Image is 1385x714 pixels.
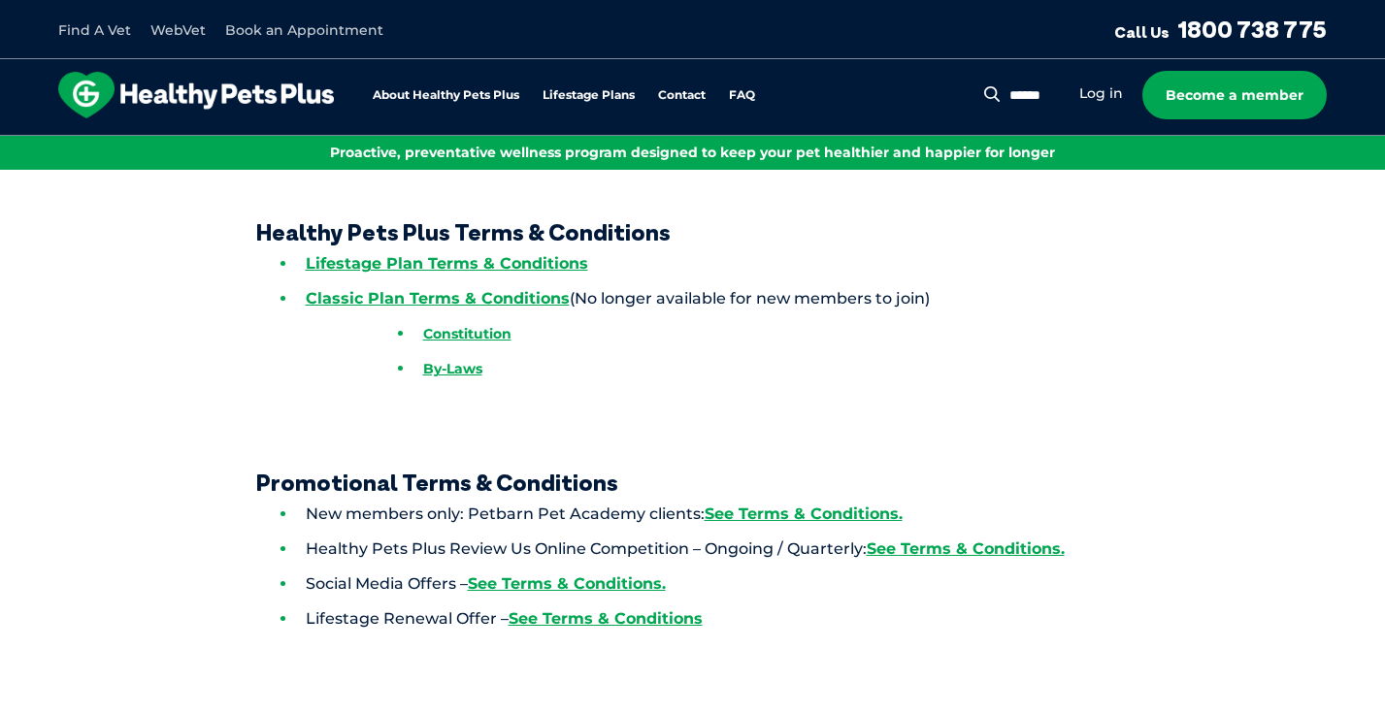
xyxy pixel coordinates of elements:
[58,72,334,118] img: hpp-logo
[280,532,1198,567] li: Healthy Pets Plus Review Us Online Competition – Ongoing / Quarterly:
[729,89,755,102] a: FAQ
[1114,22,1170,42] span: Call Us
[423,360,482,377] a: By-Laws
[188,218,1198,246] h1: Healthy Pets Plus Terms & Conditions
[658,89,706,102] a: Contact
[980,84,1005,104] button: Search
[867,539,1065,558] a: See Terms & Conditions.
[373,89,519,102] a: About Healthy Pets Plus
[468,574,666,593] a: See Terms & Conditions.
[543,89,635,102] a: Lifestage Plans
[705,504,903,523] a: See Terms & Conditions.
[225,21,383,39] a: Book an Appointment
[1079,84,1123,103] a: Log in
[58,21,131,39] a: Find A Vet
[306,289,570,308] a: Classic Plan Terms & Conditions
[306,254,588,273] a: Lifestage Plan Terms & Conditions
[280,281,1198,386] li: (No longer available for new members to join)
[1114,15,1327,44] a: Call Us1800 738 775
[509,609,703,628] a: See Terms & Conditions
[150,21,206,39] a: WebVet
[1142,71,1327,119] a: Become a member
[280,601,1198,636] li: Lifestage Renewal Offer –
[330,144,1055,161] span: Proactive, preventative wellness program designed to keep your pet healthier and happier for longer
[280,497,1198,532] li: New members only: Petbarn Pet Academy clients:
[280,567,1198,601] li: Social Media Offers –
[423,325,511,342] a: Constitution
[188,469,1198,497] h1: Promotional Terms & Conditions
